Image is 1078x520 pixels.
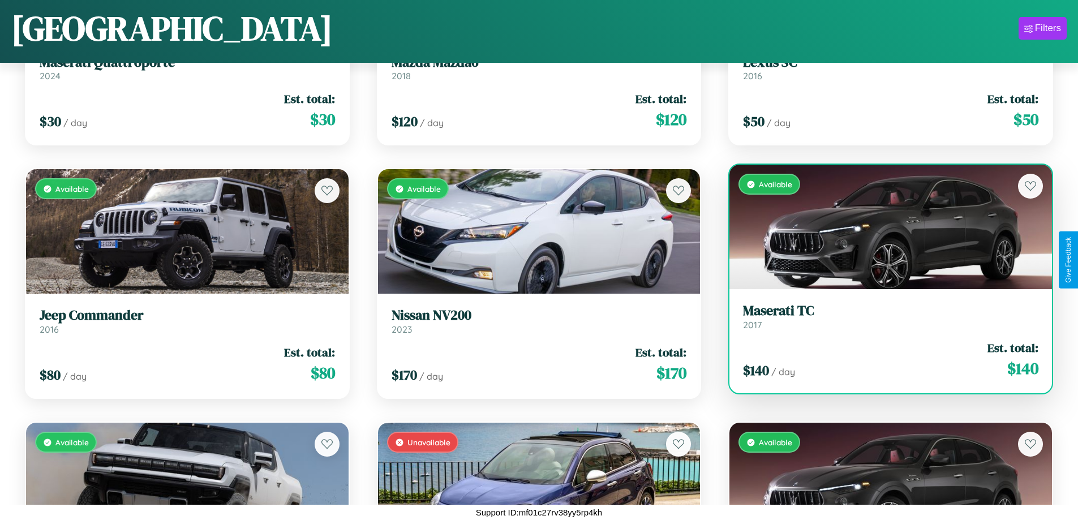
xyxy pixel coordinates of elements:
span: 2018 [392,70,411,81]
span: Est. total: [987,91,1038,107]
span: / day [767,117,791,128]
span: Est. total: [635,91,686,107]
span: $ 30 [40,112,61,131]
span: $ 120 [392,112,418,131]
span: $ 170 [656,362,686,384]
span: $ 140 [1007,357,1038,380]
span: 2024 [40,70,61,81]
a: Maserati TC2017 [743,303,1038,330]
span: Available [55,437,89,447]
a: Nissan NV2002023 [392,307,687,335]
span: Unavailable [407,437,450,447]
span: Available [759,179,792,189]
h3: Nissan NV200 [392,307,687,324]
span: / day [63,117,87,128]
span: Est. total: [284,91,335,107]
div: Give Feedback [1064,237,1072,283]
span: $ 80 [40,366,61,384]
span: Available [407,184,441,194]
a: Lexus SC2016 [743,54,1038,82]
a: Maserati Quattroporte2024 [40,54,335,82]
span: $ 80 [311,362,335,384]
p: Support ID: mf01c27rv38yy5rp4kh [476,505,602,520]
span: $ 50 [743,112,765,131]
span: / day [63,371,87,382]
span: / day [420,117,444,128]
span: $ 120 [656,108,686,131]
span: Est. total: [987,339,1038,356]
h1: [GEOGRAPHIC_DATA] [11,5,333,51]
span: / day [419,371,443,382]
h3: Jeep Commander [40,307,335,324]
span: $ 50 [1013,108,1038,131]
span: / day [771,366,795,377]
span: 2023 [392,324,412,335]
span: $ 170 [392,366,417,384]
span: $ 30 [310,108,335,131]
span: Est. total: [284,344,335,360]
div: Filters [1035,23,1061,34]
button: Filters [1019,17,1067,40]
span: 2017 [743,319,762,330]
a: Jeep Commander2016 [40,307,335,335]
h3: Maserati TC [743,303,1038,319]
span: Available [55,184,89,194]
span: 2016 [743,70,762,81]
span: 2016 [40,324,59,335]
span: Available [759,437,792,447]
span: $ 140 [743,361,769,380]
a: Mazda Mazda62018 [392,54,687,82]
span: Est. total: [635,344,686,360]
